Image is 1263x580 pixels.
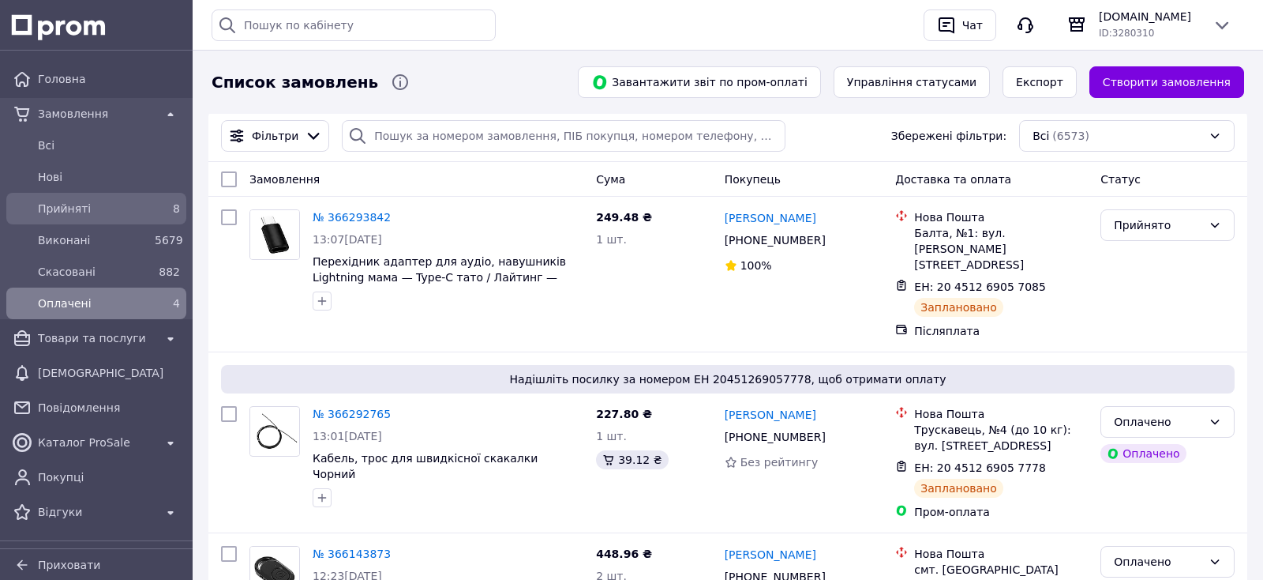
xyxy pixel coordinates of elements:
[38,469,180,485] span: Покупці
[596,450,668,469] div: 39.12 ₴
[38,106,155,122] span: Замовлення
[834,66,990,98] button: Управління статусами
[914,461,1046,474] span: ЕН: 20 4512 6905 7778
[1114,413,1202,431] div: Оплачено
[721,426,829,448] div: [PHONE_NUMBER]
[1114,553,1202,571] div: Оплачено
[38,71,180,87] span: Головна
[725,547,816,563] a: [PERSON_NAME]
[38,201,148,217] span: Прийняті
[1114,217,1202,234] div: Прийнято
[1003,66,1077,98] button: Експорт
[38,330,155,346] span: Товари та послуги
[38,504,155,520] span: Відгуки
[914,479,1003,498] div: Заплановано
[159,266,180,278] span: 882
[313,408,391,420] a: № 366292765
[596,408,652,420] span: 227.80 ₴
[313,548,391,560] a: № 366143873
[1100,173,1141,186] span: Статус
[38,232,148,248] span: Виконані
[914,298,1003,317] div: Заплановано
[740,259,772,272] span: 100%
[313,430,382,443] span: 13:01[DATE]
[891,128,1006,144] span: Збережені фільтри:
[740,456,819,469] span: Без рейтингу
[212,71,378,94] span: Список замовлень
[249,173,320,186] span: Замовлення
[1089,66,1244,98] a: Створити замовлення
[249,406,300,457] a: Фото товару
[1033,128,1049,144] span: Всі
[1100,444,1186,463] div: Оплачено
[173,202,180,215] span: 8
[725,407,816,423] a: [PERSON_NAME]
[250,408,299,455] img: Фото товару
[959,13,986,37] div: Чат
[250,210,299,259] img: Фото товару
[725,173,781,186] span: Покупець
[313,255,566,299] a: Перехідник адаптер для аудіо, навушників Lightning мама — Type-C тато / Лайтинг — Тайп Сі REF775
[38,365,180,381] span: [DEMOGRAPHIC_DATA]
[38,264,148,280] span: Скасовані
[173,297,180,310] span: 4
[212,9,496,41] input: Пошук по кабінету
[914,546,1088,562] div: Нова Пошта
[596,233,627,246] span: 1 шт.
[596,173,625,186] span: Cума
[227,371,1228,387] span: Надішліть посилку за номером ЕН 20451269057778, щоб отримати оплату
[914,225,1088,273] div: Балта, №1: вул. [PERSON_NAME][STREET_ADDRESS]
[596,548,652,560] span: 448.96 ₴
[38,296,148,311] span: Оплачені
[924,9,996,41] button: Чат
[914,406,1088,422] div: Нова Пошта
[1052,130,1089,142] span: (6573)
[721,229,829,251] div: [PHONE_NUMBER]
[914,323,1088,339] div: Післяплата
[596,211,652,224] span: 249.48 ₴
[38,137,180,153] span: Всi
[596,430,627,443] span: 1 шт.
[895,173,1011,186] span: Доставка та оплата
[914,209,1088,225] div: Нова Пошта
[155,234,183,247] span: 5679
[38,435,155,450] span: Каталог ProSale
[914,504,1088,520] div: Пром-оплата
[252,128,298,144] span: Фільтри
[38,400,180,416] span: Повідомлення
[313,452,538,480] a: Кабель, трос для швидкісної скакалки Чорний
[914,422,1088,454] div: Трускавець, №4 (до 10 кг): вул. [STREET_ADDRESS]
[725,210,816,226] a: [PERSON_NAME]
[578,66,821,98] button: Завантажити звіт по пром-оплаті
[1099,9,1200,24] span: [DOMAIN_NAME]
[1099,28,1154,39] span: ID: 3280310
[38,559,100,571] span: Приховати
[313,233,382,246] span: 13:07[DATE]
[342,120,785,152] input: Пошук за номером замовлення, ПІБ покупця, номером телефону, Email, номером накладної
[38,169,180,185] span: Нові
[249,209,300,260] a: Фото товару
[313,211,391,224] a: № 366293842
[914,281,1046,293] span: ЕН: 20 4512 6905 7085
